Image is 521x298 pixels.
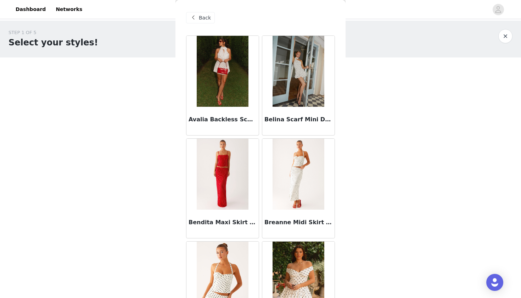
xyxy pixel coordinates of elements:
a: Dashboard [11,1,50,17]
h1: Select your styles! [9,36,98,49]
div: Open Intercom Messenger [486,274,503,291]
img: Avalia Backless Scarf Mini Dress - White Polka Dot [197,36,248,107]
div: STEP 1 OF 5 [9,29,98,36]
h3: Belina Scarf Mini Dress - White Polkadot [264,115,332,124]
a: Networks [51,1,86,17]
img: Belina Scarf Mini Dress - White Polkadot [273,36,324,107]
h3: Breanne Midi Skirt - White Polka Dot [264,218,332,227]
div: avatar [495,4,502,15]
img: Breanne Midi Skirt - White Polka Dot [273,139,324,210]
h3: Bendita Maxi Skirt - Red Polka Dot [189,218,257,227]
img: Bendita Maxi Skirt - Red Polka Dot [197,139,248,210]
h3: Avalia Backless Scarf Mini Dress - White Polka Dot [189,115,257,124]
span: Back [199,14,211,22]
